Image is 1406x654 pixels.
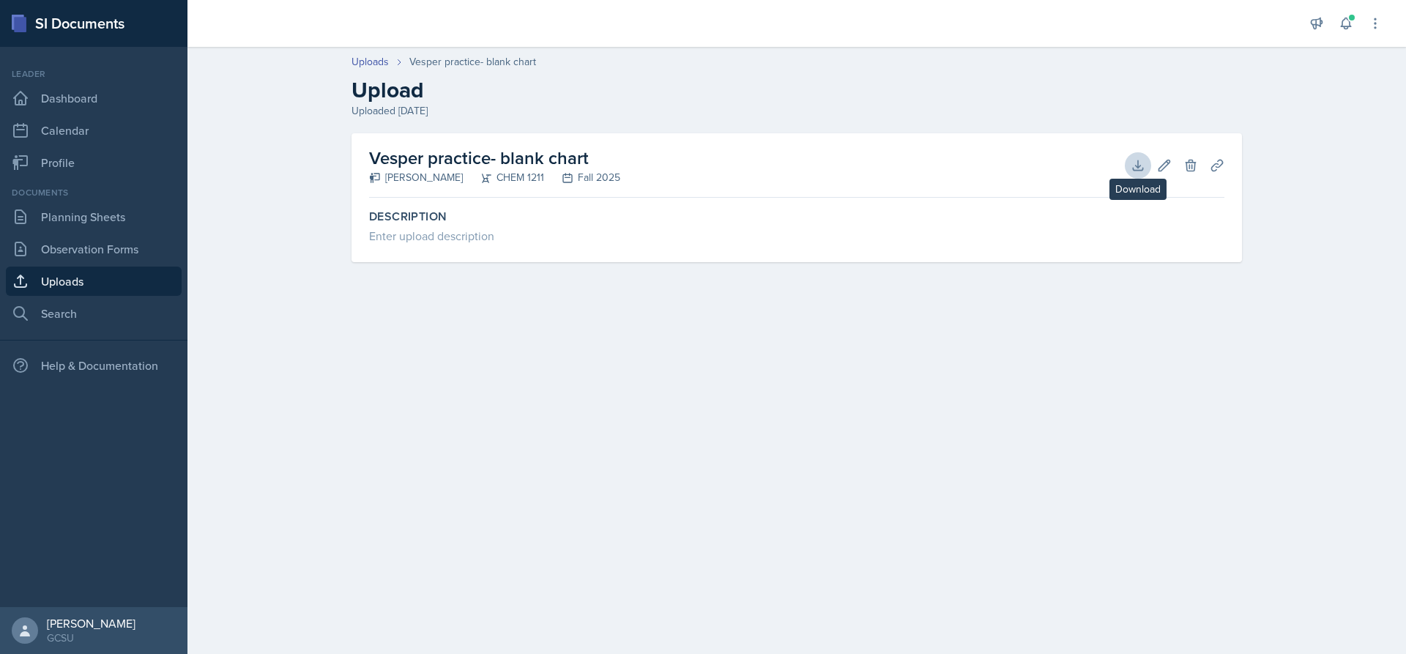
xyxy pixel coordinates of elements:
a: Calendar [6,116,182,145]
a: Uploads [351,54,389,70]
div: Help & Documentation [6,351,182,380]
button: Download [1125,152,1151,179]
div: [PERSON_NAME] [47,616,135,631]
div: Fall 2025 [544,170,620,185]
div: GCSU [47,631,135,645]
div: CHEM 1211 [463,170,544,185]
a: Planning Sheets [6,202,182,231]
div: Enter upload description [369,227,1224,245]
div: Documents [6,186,182,199]
label: Description [369,209,1224,224]
a: Uploads [6,267,182,296]
h2: Upload [351,77,1242,103]
div: Vesper practice- blank chart [409,54,536,70]
div: Uploaded [DATE] [351,103,1242,119]
div: Leader [6,67,182,81]
a: Observation Forms [6,234,182,264]
a: Search [6,299,182,328]
h2: Vesper practice- blank chart [369,145,620,171]
div: [PERSON_NAME] [369,170,463,185]
a: Dashboard [6,83,182,113]
a: Profile [6,148,182,177]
